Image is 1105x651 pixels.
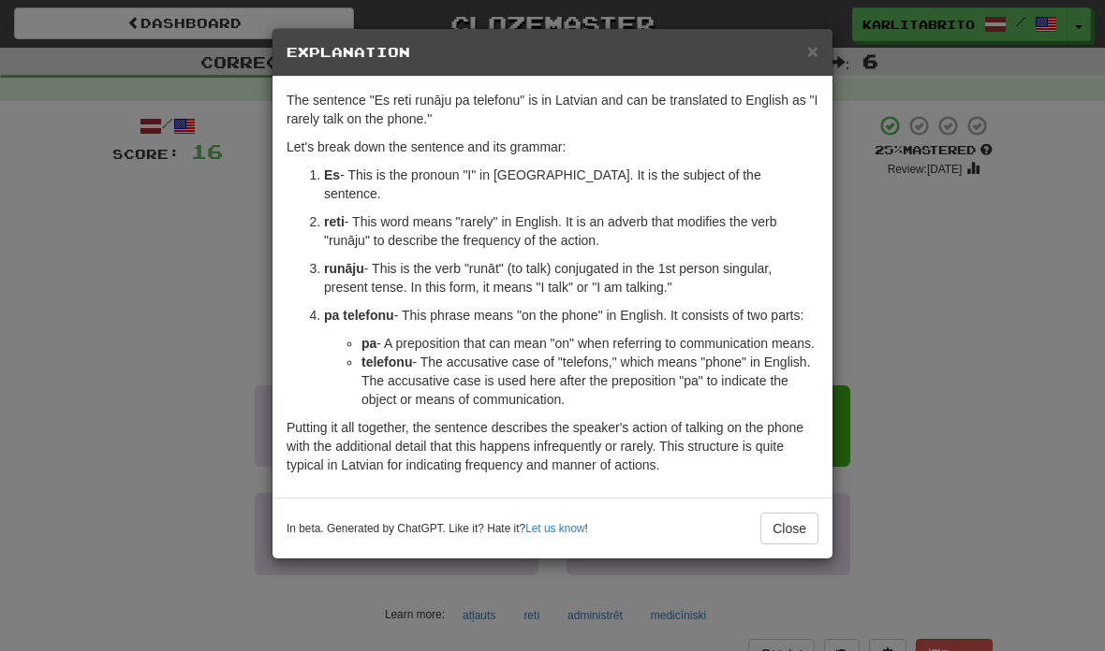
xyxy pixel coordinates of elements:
[760,513,818,544] button: Close
[287,521,588,537] small: In beta. Generated by ChatGPT. Like it? Hate it? !
[807,41,818,61] button: Close
[525,522,584,535] a: Let us know
[324,308,394,323] strong: pa telefonu
[807,40,818,62] span: ×
[324,261,364,276] strong: runāju
[324,212,818,250] p: - This word means "rarely" in English. It is an adverb that modifies the verb "runāju" to describ...
[287,91,818,128] p: The sentence "Es reti runāju pa telefonu" is in Latvian and can be translated to English as "I ra...
[287,137,818,156] p: Let's break down the sentence and its grammar:
[361,353,818,409] li: - The accusative case of "telefons," which means "phone" in English. The accusative case is used ...
[287,43,818,62] h5: Explanation
[361,336,376,351] strong: pa
[324,306,818,325] p: - This phrase means "on the phone" in English. It consists of two parts:
[287,418,818,474] p: Putting it all together, the sentence describes the speaker's action of talking on the phone with...
[324,259,818,297] p: - This is the verb "runāt" (to talk) conjugated in the 1st person singular, present tense. In thi...
[324,167,340,182] strong: Es
[361,354,412,369] strong: telefonu
[361,334,818,353] li: - A preposition that can mean "on" when referring to communication means.
[324,214,345,229] strong: reti
[324,166,818,203] p: - This is the pronoun "I" in [GEOGRAPHIC_DATA]. It is the subject of the sentence.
